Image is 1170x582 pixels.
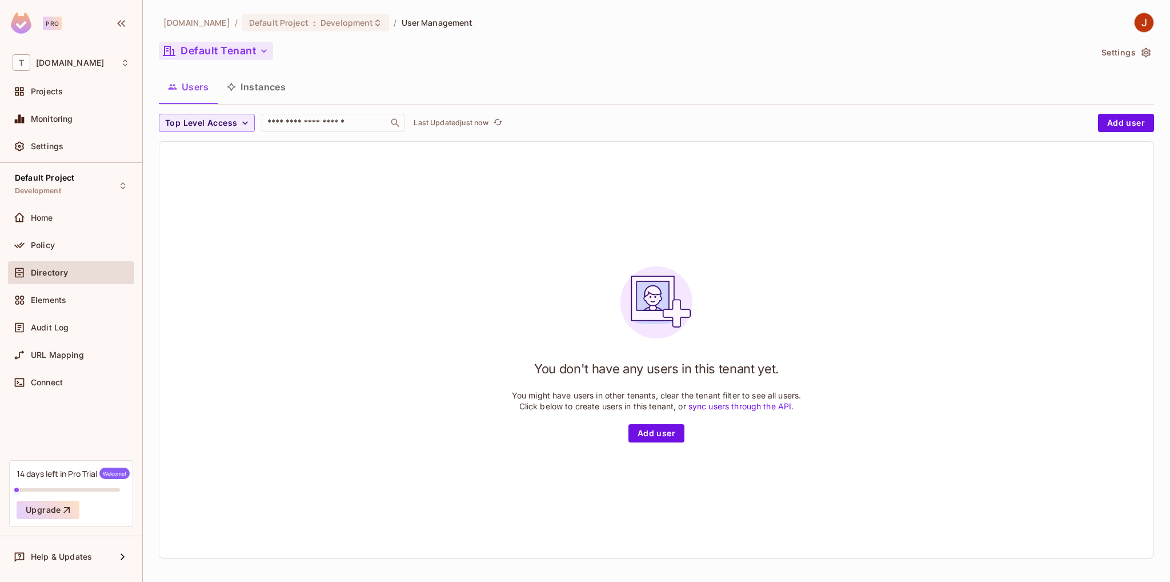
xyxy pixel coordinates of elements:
[31,552,92,561] span: Help & Updates
[488,116,504,130] span: Click to refresh data
[17,501,79,519] button: Upgrade
[249,17,308,28] span: Default Project
[99,468,130,479] span: Welcome!
[17,468,130,479] div: 14 days left in Pro Trial
[402,17,473,28] span: User Management
[159,73,218,101] button: Users
[159,42,273,60] button: Default Tenant
[36,58,104,67] span: Workspace: thewoundpros.com
[628,424,684,443] button: Add user
[31,350,84,360] span: URL Mapping
[1097,43,1154,62] button: Settings
[1135,13,1153,32] img: Jeffrey Rash
[394,17,396,28] li: /
[688,401,794,411] a: sync users through the API.
[31,142,63,151] span: Settings
[491,116,504,130] button: refresh
[43,17,62,30] div: Pro
[31,323,69,332] span: Audit Log
[15,173,74,182] span: Default Project
[11,13,31,34] img: SReyMgAAAABJRU5ErkJggg==
[31,296,66,305] span: Elements
[31,213,53,222] span: Home
[31,268,68,277] span: Directory
[1098,114,1154,132] button: Add user
[534,360,779,377] h1: You don't have any users in this tenant yet.
[15,186,61,196] span: Development
[493,117,503,129] span: refresh
[312,18,316,27] span: :
[31,87,63,96] span: Projects
[320,17,373,28] span: Development
[163,17,230,28] span: the active workspace
[235,17,238,28] li: /
[31,241,55,250] span: Policy
[218,73,295,101] button: Instances
[165,116,237,130] span: Top Level Access
[31,114,73,123] span: Monitoring
[512,390,802,412] p: You might have users in other tenants, clear the tenant filter to see all users. Click below to c...
[159,114,255,132] button: Top Level Access
[414,118,488,127] p: Last Updated just now
[13,54,30,71] span: T
[31,378,63,387] span: Connect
